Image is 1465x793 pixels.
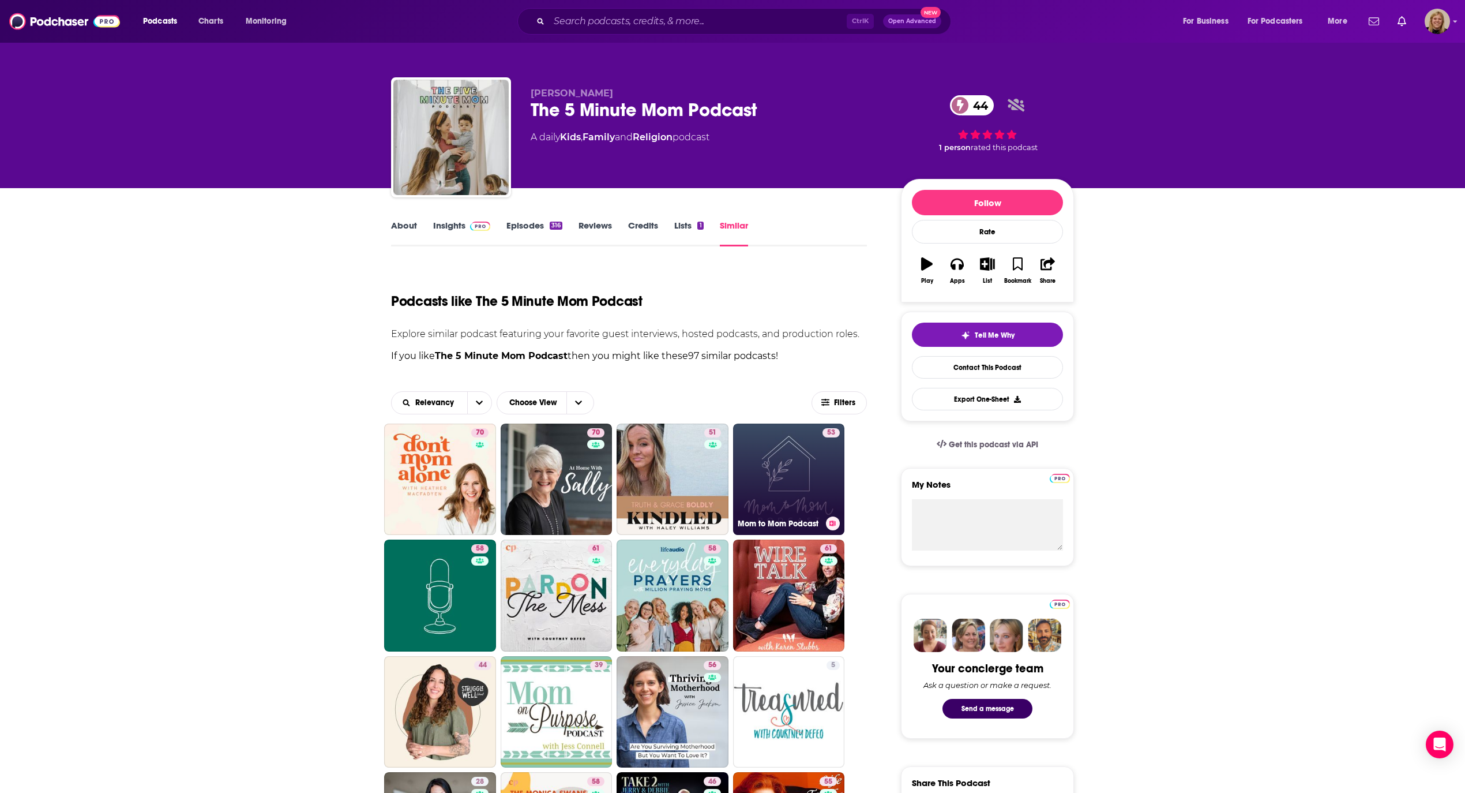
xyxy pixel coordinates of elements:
a: 56 [617,656,728,768]
p: If you like then you might like these 97 similar podcasts ! [391,349,867,364]
button: Share [1033,250,1063,291]
a: Credits [628,220,658,246]
span: and [615,132,633,143]
button: open menu [467,392,491,414]
img: Podchaser Pro [1050,600,1070,609]
input: Search podcasts, credits, & more... [549,12,847,31]
a: 61 [588,544,604,553]
a: 53Mom to Mom Podcast [733,424,845,536]
div: Play [921,278,933,285]
button: open menu [1320,12,1362,31]
a: 51 [704,428,721,437]
a: Lists1 [674,220,703,246]
div: Share [1040,278,1055,285]
h1: Podcasts like The 5 Minute Mom Podcast [391,293,643,310]
a: Podchaser - Follow, Share and Rate Podcasts [9,10,120,32]
button: tell me why sparkleTell Me Why [912,323,1063,347]
a: Contact This Podcast [912,356,1063,379]
span: 44 [479,660,487,671]
span: Relevancy [415,399,458,407]
a: 70 [471,428,489,437]
a: 44 [950,95,994,115]
span: New [921,7,941,18]
button: List [972,250,1002,291]
a: 61 [733,540,845,652]
button: Bookmark [1002,250,1032,291]
a: 58 [384,540,496,652]
img: Podchaser Pro [1050,474,1070,483]
h2: Choose View [497,391,602,414]
a: 53 [822,428,840,437]
span: Ctrl K [847,14,874,29]
span: Open Advanced [888,18,936,24]
img: Podchaser Pro [470,222,490,231]
h2: Choose List sort [391,391,492,414]
span: [PERSON_NAME] [531,88,613,99]
a: Religion [633,132,673,143]
a: Get this podcast via API [927,431,1047,459]
a: 58 [587,777,604,786]
div: Apps [950,278,965,285]
button: open menu [392,399,467,407]
a: 5 [827,661,840,670]
button: Filters [812,391,867,414]
a: 70 [384,424,496,536]
div: Bookmark [1004,278,1031,285]
button: Show profile menu [1425,9,1450,34]
span: 70 [592,427,600,439]
a: InsightsPodchaser Pro [433,220,490,246]
span: 46 [708,776,716,788]
a: 70 [501,424,613,536]
span: For Podcasters [1248,13,1303,29]
span: 55 [824,776,832,788]
span: 56 [708,660,716,671]
strong: The 5 Minute Mom Podcast [435,350,568,361]
div: List [983,278,992,285]
button: open menu [238,12,302,31]
a: 58 [704,544,721,553]
span: Monitoring [246,13,287,29]
a: Charts [191,12,230,31]
span: 61 [592,543,600,555]
a: 44 [384,656,496,768]
span: Podcasts [143,13,177,29]
a: Pro website [1050,598,1070,609]
span: , [581,132,583,143]
img: tell me why sparkle [961,331,970,340]
a: 51 [617,424,728,536]
button: Choose View [497,391,594,414]
span: Logged in as avansolkema [1425,9,1450,34]
button: Follow [912,190,1063,215]
span: 58 [476,543,484,555]
span: 58 [708,543,716,555]
a: 5 [733,656,845,768]
a: 39 [590,661,607,670]
span: 51 [709,427,716,439]
a: 61 [501,540,613,652]
img: Barbara Profile [952,619,985,652]
a: 61 [820,544,837,553]
a: Episodes316 [506,220,562,246]
button: Open AdvancedNew [883,14,941,28]
button: Export One-Sheet [912,388,1063,410]
button: open menu [135,12,192,31]
div: 44 1 personrated this podcast [901,88,1074,159]
a: Show notifications dropdown [1364,12,1384,31]
a: Reviews [579,220,612,246]
span: More [1328,13,1347,29]
button: open menu [1175,12,1243,31]
img: Jon Profile [1028,619,1061,652]
h3: Mom to Mom Podcast [738,519,821,529]
img: The 5 Minute Mom Podcast [393,80,509,195]
div: A daily podcast [531,130,709,144]
span: 61 [825,543,832,555]
a: 46 [704,777,721,786]
a: Kids [560,132,581,143]
h3: Share This Podcast [912,777,990,788]
span: Tell Me Why [975,331,1015,340]
button: Apps [942,250,972,291]
div: Your concierge team [932,661,1043,676]
span: 28 [476,776,484,788]
img: Jules Profile [990,619,1023,652]
div: Rate [912,220,1063,244]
